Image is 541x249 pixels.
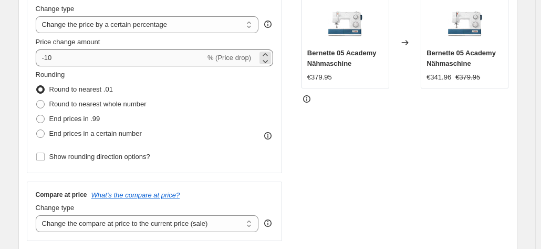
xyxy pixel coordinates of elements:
[49,85,113,93] span: Round to nearest .01
[426,49,496,67] span: Bernette 05 Academy Nähmaschine
[49,100,147,108] span: Round to nearest whole number
[207,54,251,62] span: % (Price drop)
[263,218,273,228] div: help
[307,72,332,83] div: €379.95
[263,19,273,29] div: help
[455,72,480,83] strike: €379.95
[426,72,451,83] div: €341.96
[49,115,100,123] span: End prices in .99
[49,130,142,137] span: End prices in a certain number
[91,191,180,199] button: What's the compare at price?
[307,49,377,67] span: Bernette 05 Academy Nähmaschine
[36,38,100,46] span: Price change amount
[324,3,366,45] img: 51togKpyWUL_80x.jpg
[49,153,150,161] span: Show rounding direction options?
[444,3,486,45] img: 51togKpyWUL_80x.jpg
[36,204,75,212] span: Change type
[36,5,75,13] span: Change type
[36,49,205,66] input: -15
[36,191,87,199] h3: Compare at price
[36,71,65,78] span: Rounding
